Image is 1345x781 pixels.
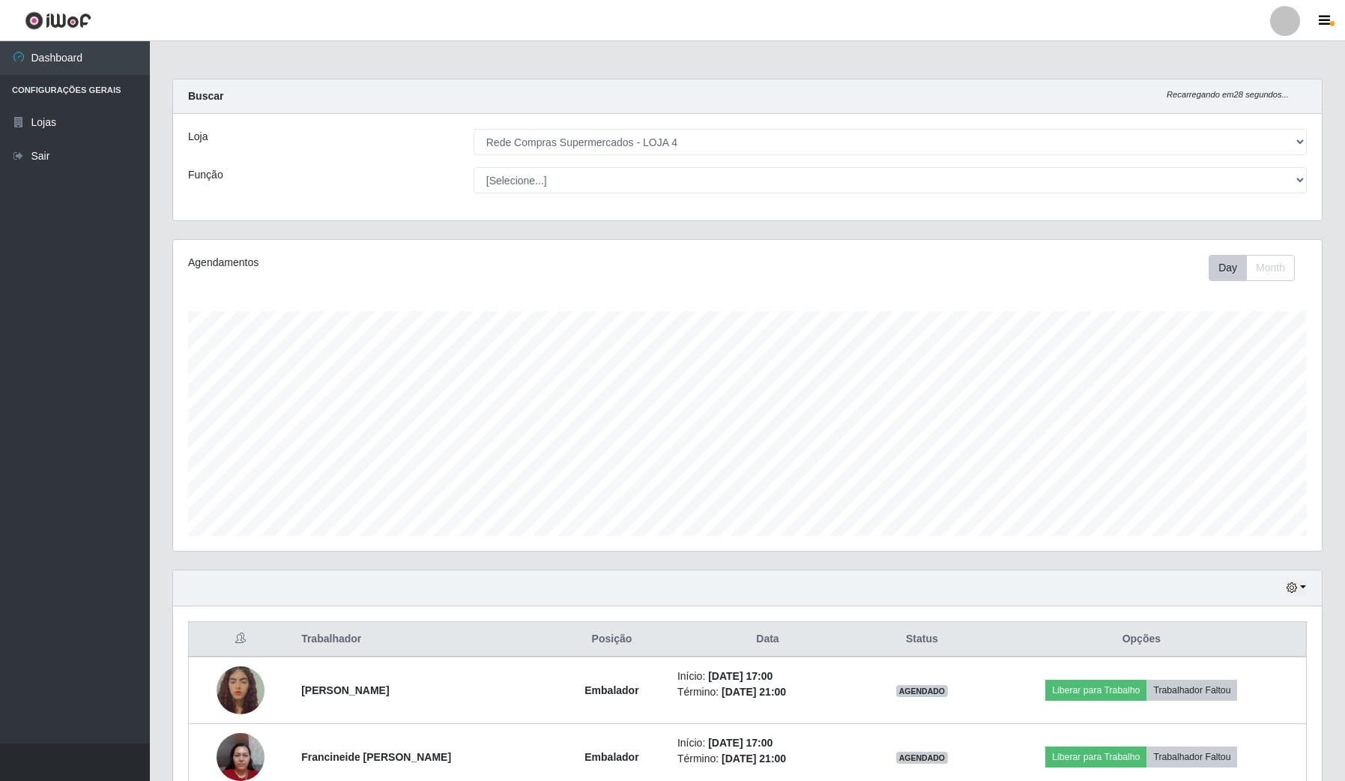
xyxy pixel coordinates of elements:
label: Loja [188,129,208,145]
img: CoreUI Logo [25,11,91,30]
li: Término: [677,751,858,767]
time: [DATE] 17:00 [708,670,773,682]
button: Month [1246,255,1295,281]
th: Opções [977,622,1307,657]
time: [DATE] 21:00 [722,686,786,698]
time: [DATE] 21:00 [722,753,786,765]
strong: Buscar [188,90,223,102]
div: Toolbar with button groups [1209,255,1307,281]
li: Início: [677,669,858,684]
img: 1734436613061.jpeg [217,637,265,744]
li: Início: [677,735,858,751]
i: Recarregando em 28 segundos... [1167,90,1289,99]
th: Data [668,622,867,657]
th: Trabalhador [292,622,555,657]
button: Trabalhador Faltou [1146,680,1237,701]
div: Agendamentos [188,255,641,271]
strong: Francineide [PERSON_NAME] [301,751,451,763]
th: Status [867,622,977,657]
span: AGENDADO [896,752,949,764]
button: Trabalhador Faltou [1146,747,1237,768]
li: Término: [677,684,858,700]
button: Liberar para Trabalho [1045,747,1146,768]
strong: Embalador [584,751,638,763]
strong: Embalador [584,684,638,696]
button: Liberar para Trabalho [1045,680,1146,701]
label: Função [188,167,223,183]
span: AGENDADO [896,685,949,697]
time: [DATE] 17:00 [708,737,773,749]
div: First group [1209,255,1295,281]
th: Posição [555,622,668,657]
button: Day [1209,255,1247,281]
strong: [PERSON_NAME] [301,684,389,696]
